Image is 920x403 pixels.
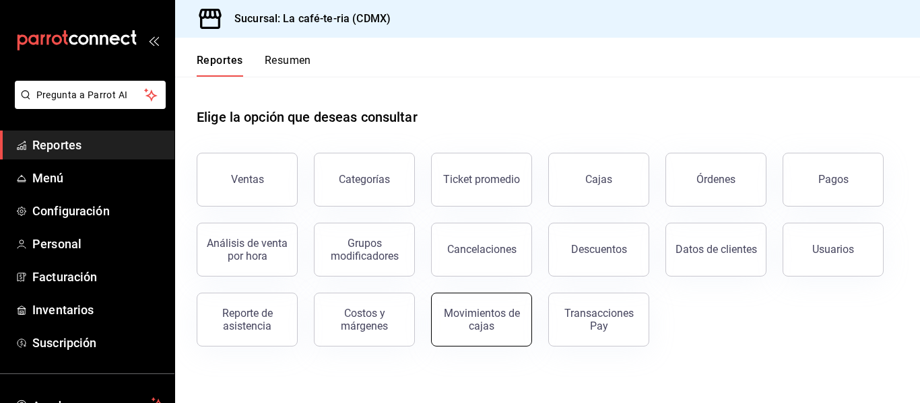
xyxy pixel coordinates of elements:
span: Configuración [32,202,164,220]
div: Categorías [339,173,390,186]
div: Reporte de asistencia [205,307,289,332]
button: Usuarios [783,223,884,277]
div: Ventas [231,173,264,186]
h1: Elige la opción que deseas consultar [197,107,418,127]
button: Descuentos [548,223,649,277]
span: Reportes [32,136,164,154]
span: Suscripción [32,334,164,352]
button: Reportes [197,54,243,77]
span: Facturación [32,268,164,286]
div: Movimientos de cajas [440,307,523,332]
span: Personal [32,235,164,253]
button: open_drawer_menu [148,35,159,46]
div: Costos y márgenes [323,307,406,332]
div: Órdenes [696,173,735,186]
button: Categorías [314,153,415,207]
button: Movimientos de cajas [431,293,532,346]
button: Pagos [783,153,884,207]
div: Cajas [585,172,613,188]
button: Cancelaciones [431,223,532,277]
span: Pregunta a Parrot AI [36,88,145,102]
button: Costos y márgenes [314,293,415,346]
button: Datos de clientes [665,223,766,277]
button: Resumen [265,54,311,77]
div: Análisis de venta por hora [205,237,289,262]
div: Transacciones Pay [557,307,640,332]
button: Ticket promedio [431,153,532,207]
div: Descuentos [571,243,627,256]
div: Cancelaciones [447,243,517,256]
button: Análisis de venta por hora [197,223,298,277]
button: Pregunta a Parrot AI [15,81,166,109]
button: Reporte de asistencia [197,293,298,346]
div: Usuarios [812,243,854,256]
a: Pregunta a Parrot AI [9,98,166,112]
a: Cajas [548,153,649,207]
button: Ventas [197,153,298,207]
h3: Sucursal: La café-te-ria (CDMX) [224,11,391,27]
div: Grupos modificadores [323,237,406,262]
button: Grupos modificadores [314,223,415,277]
div: Datos de clientes [676,243,757,256]
div: Ticket promedio [443,173,520,186]
span: Inventarios [32,301,164,319]
button: Órdenes [665,153,766,207]
button: Transacciones Pay [548,293,649,346]
div: navigation tabs [197,54,311,77]
div: Pagos [818,173,849,186]
span: Menú [32,169,164,187]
